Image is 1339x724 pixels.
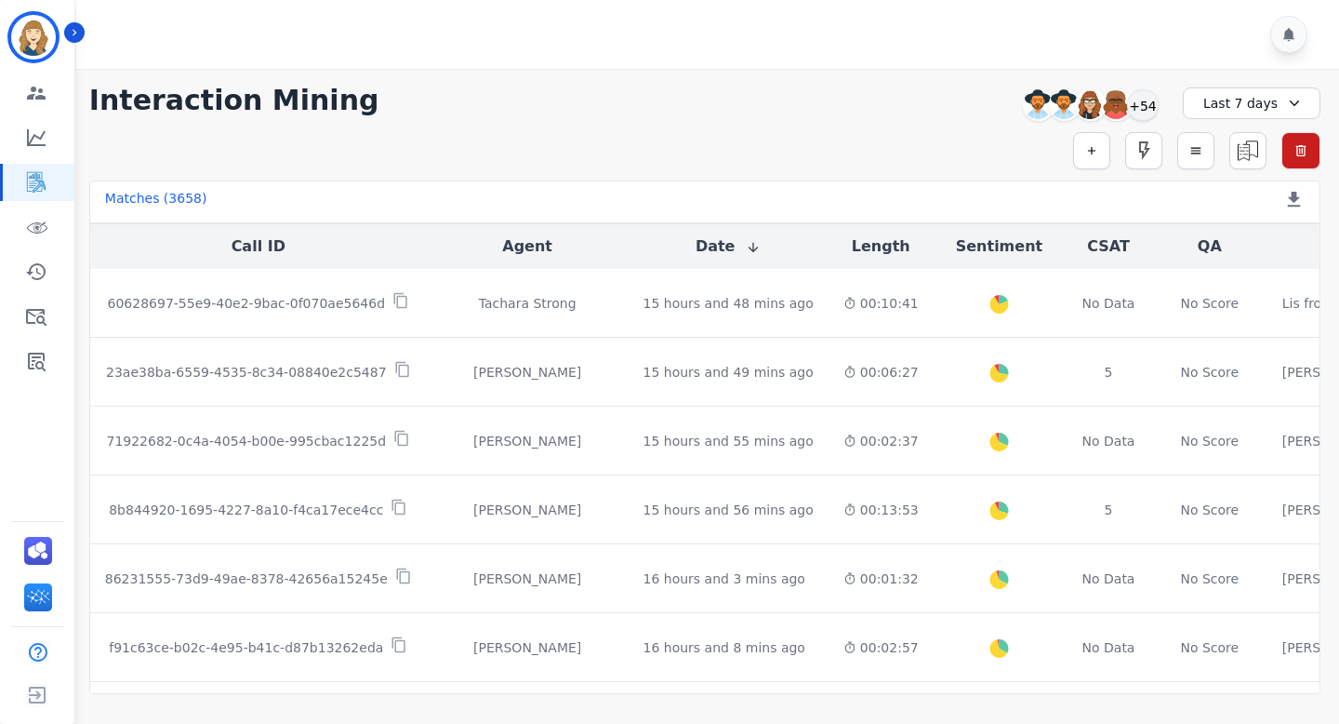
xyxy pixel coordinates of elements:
div: 00:01:32 [843,570,919,588]
div: +54 [1127,89,1159,121]
div: 00:06:27 [843,363,919,382]
button: Call ID [232,235,285,258]
div: No Data [1080,570,1137,588]
div: 5 [1080,363,1137,382]
div: Tachara Strong [442,294,614,313]
div: 15 hours and 48 mins ago [643,294,814,313]
div: 00:02:57 [843,638,919,657]
div: No Data [1080,294,1137,313]
button: Length [852,235,910,258]
p: 60628697-55e9-40e2-9bac-0f070ae5646d [108,294,385,313]
p: f91c63ce-b02c-4e95-b41c-d87b13262eda [109,638,383,657]
button: QA [1198,235,1222,258]
div: 16 hours and 8 mins ago [643,638,805,657]
div: [PERSON_NAME] [442,570,614,588]
h1: Interaction Mining [89,84,379,117]
div: No Score [1180,638,1239,657]
div: [PERSON_NAME] [442,432,614,450]
p: 8b844920-1695-4227-8a10-f4ca17ece4cc [109,501,383,519]
div: No Score [1180,501,1239,519]
div: 00:13:53 [843,501,919,519]
img: Bordered avatar [11,15,56,60]
button: CSAT [1087,235,1130,258]
p: 86231555-73d9-49ae-8378-42656a15245e [105,570,388,588]
div: 16 hours and 3 mins ago [643,570,805,588]
div: [PERSON_NAME] [442,363,614,382]
div: 15 hours and 49 mins ago [643,363,814,382]
div: Matches ( 3658 ) [105,189,207,215]
div: 15 hours and 56 mins ago [643,501,814,519]
div: 00:10:41 [843,294,919,313]
div: No Score [1180,294,1239,313]
div: No Score [1180,363,1239,382]
div: [PERSON_NAME] [442,501,614,519]
p: 71922682-0c4a-4054-b00e-995cbac1225d [106,432,386,450]
div: No Data [1080,432,1137,450]
div: No Data [1080,638,1137,657]
div: [PERSON_NAME] [442,638,614,657]
button: Agent [502,235,552,258]
button: Sentiment [956,235,1042,258]
p: 23ae38ba-6559-4535-8c34-08840e2c5487 [106,363,387,382]
div: 00:02:37 [843,432,919,450]
div: No Score [1180,570,1239,588]
div: Last 7 days [1183,87,1320,119]
div: 5 [1080,501,1137,519]
button: Date [696,235,762,258]
div: No Score [1180,432,1239,450]
div: 15 hours and 55 mins ago [643,432,814,450]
